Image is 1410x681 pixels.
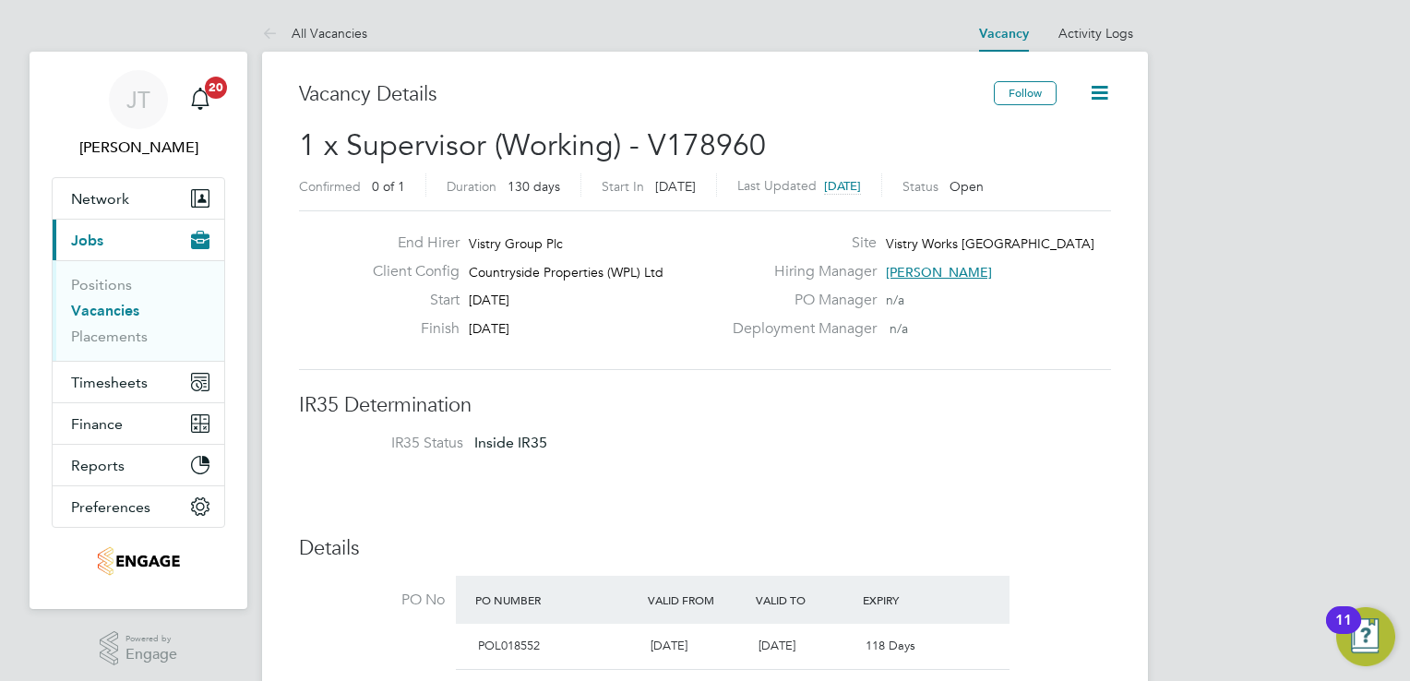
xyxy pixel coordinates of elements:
[71,374,148,391] span: Timesheets
[71,457,125,474] span: Reports
[902,178,938,195] label: Status
[722,233,877,253] label: Site
[737,177,817,194] label: Last Updated
[71,328,148,345] a: Placements
[53,178,224,219] button: Network
[182,70,219,129] a: 20
[125,647,177,663] span: Engage
[299,535,1111,562] h3: Details
[100,631,178,666] a: Powered byEngage
[469,235,563,252] span: Vistry Group Plc
[53,486,224,527] button: Preferences
[71,498,150,516] span: Preferences
[655,178,696,195] span: [DATE]
[474,434,547,451] span: Inside IR35
[1336,607,1395,666] button: Open Resource Center, 11 new notifications
[471,583,643,616] div: PO Number
[205,77,227,99] span: 20
[126,88,150,112] span: JT
[994,81,1057,105] button: Follow
[30,52,247,609] nav: Main navigation
[52,137,225,159] span: Joanne Taylor
[358,319,460,339] label: Finish
[372,178,405,195] span: 0 of 1
[469,320,509,337] span: [DATE]
[643,583,751,616] div: Valid From
[358,233,460,253] label: End Hirer
[751,583,859,616] div: Valid To
[886,292,904,308] span: n/a
[299,81,994,108] h3: Vacancy Details
[979,26,1029,42] a: Vacancy
[722,291,877,310] label: PO Manager
[886,264,992,281] span: [PERSON_NAME]
[651,638,687,653] span: [DATE]
[886,235,1094,252] span: Vistry Works [GEOGRAPHIC_DATA]
[358,291,460,310] label: Start
[890,320,908,337] span: n/a
[508,178,560,195] span: 130 days
[950,178,984,195] span: Open
[722,319,877,339] label: Deployment Manager
[469,264,663,281] span: Countryside Properties (WPL) Ltd
[299,392,1111,419] h3: IR35 Determination
[53,403,224,444] button: Finance
[478,638,540,653] span: POL018552
[602,178,644,195] label: Start In
[71,415,123,433] span: Finance
[53,445,224,485] button: Reports
[71,302,139,319] a: Vacancies
[469,292,509,308] span: [DATE]
[299,591,445,610] label: PO No
[722,262,877,281] label: Hiring Manager
[71,190,129,208] span: Network
[71,276,132,293] a: Positions
[299,178,361,195] label: Confirmed
[262,25,367,42] a: All Vacancies
[53,220,224,260] button: Jobs
[53,260,224,361] div: Jobs
[53,362,224,402] button: Timesheets
[358,262,460,281] label: Client Config
[759,638,795,653] span: [DATE]
[52,70,225,159] a: JT[PERSON_NAME]
[866,638,915,653] span: 118 Days
[125,631,177,647] span: Powered by
[299,127,766,163] span: 1 x Supervisor (Working) - V178960
[1335,620,1352,644] div: 11
[71,232,103,249] span: Jobs
[447,178,496,195] label: Duration
[97,546,180,576] img: fusionstaff-logo-retina.png
[317,434,463,453] label: IR35 Status
[52,546,225,576] a: Go to home page
[824,178,861,194] span: [DATE]
[1058,25,1133,42] a: Activity Logs
[858,583,966,616] div: Expiry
